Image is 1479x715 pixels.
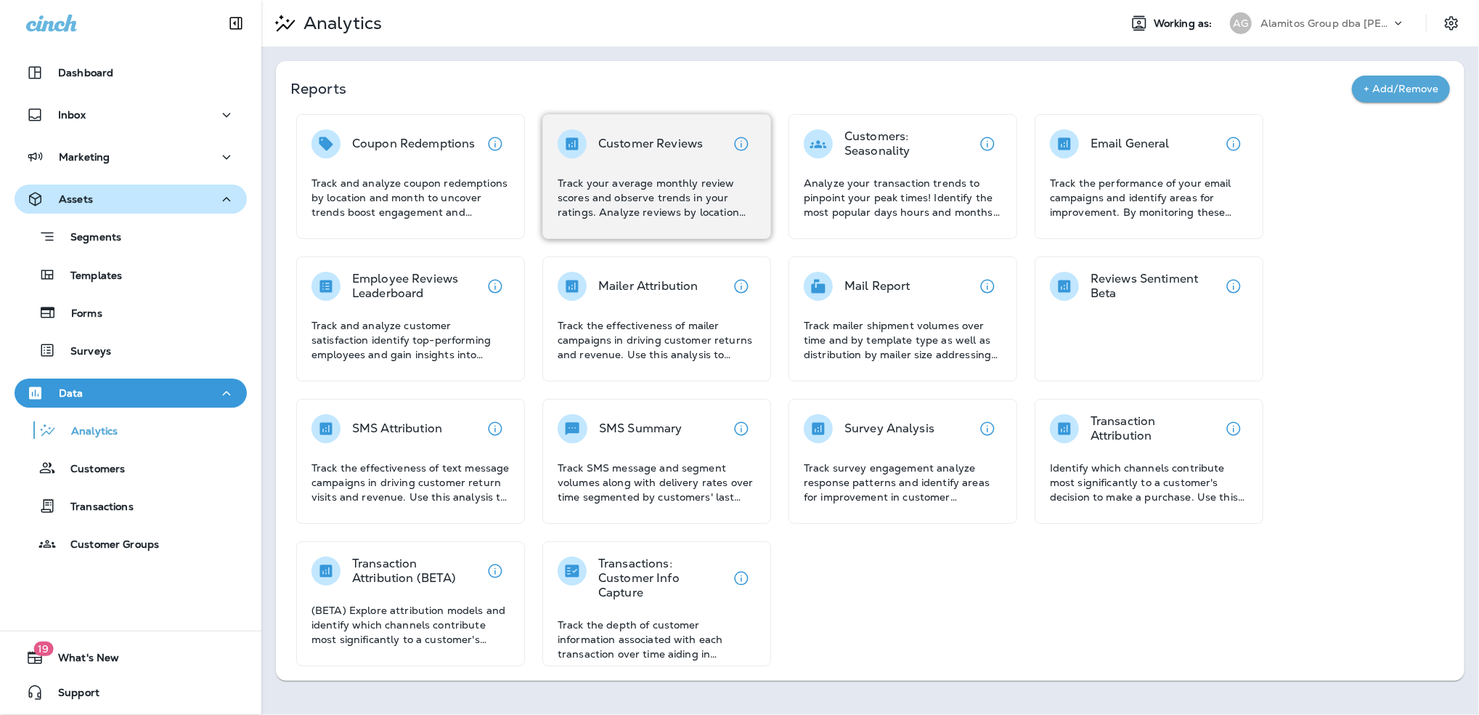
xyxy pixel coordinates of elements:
[59,387,83,399] p: Data
[15,490,247,521] button: Transactions
[804,318,1002,362] p: Track mailer shipment volumes over time and by template type as well as distribution by mailer si...
[558,618,756,661] p: Track the depth of customer information associated with each transaction over time aiding in asse...
[558,176,756,219] p: Track your average monthly review scores and observe trends in your ratings. Analyze reviews by l...
[804,176,1002,219] p: Analyze your transaction trends to pinpoint your peak times! Identify the most popular days hours...
[481,414,510,443] button: View details
[44,652,119,669] span: What's New
[15,643,247,672] button: 19What's New
[599,421,683,436] p: SMS Summary
[56,231,121,246] p: Segments
[598,137,703,151] p: Customer Reviews
[844,421,934,436] p: Survey Analysis
[311,461,510,504] p: Track the effectiveness of text message campaigns in driving customer return visits and revenue. ...
[598,557,727,600] p: Transactions: Customer Info Capture
[844,279,910,294] p: Mail Report
[352,557,481,586] p: Transaction Attribution (BETA)
[15,185,247,214] button: Assets
[15,221,247,252] button: Segments
[1230,12,1252,34] div: AG
[56,463,125,477] p: Customers
[56,270,122,283] p: Templates
[481,272,510,301] button: View details
[727,414,756,443] button: View details
[216,9,256,38] button: Collapse Sidebar
[57,307,102,321] p: Forms
[481,129,510,158] button: View details
[1050,461,1248,504] p: Identify which channels contribute most significantly to a customer's decision to make a purchase...
[15,379,247,408] button: Data
[15,259,247,290] button: Templates
[973,272,1002,301] button: View details
[973,414,1002,443] button: View details
[558,461,756,504] p: Track SMS message and segment volumes along with delivery rates over time segmented by customers'...
[727,564,756,593] button: View details
[15,58,247,87] button: Dashboard
[15,453,247,483] button: Customers
[973,129,1002,158] button: View details
[15,415,247,445] button: Analytics
[844,129,973,158] p: Customers: Seasonality
[311,318,510,362] p: Track and analyze customer satisfaction identify top-performing employees and gain insights into ...
[481,557,510,586] button: View details
[56,538,159,552] p: Customer Groups
[558,318,756,362] p: Track the effectiveness of mailer campaigns in driving customer returns and revenue. Use this ana...
[727,129,756,158] button: View details
[727,272,756,301] button: View details
[311,603,510,647] p: (BETA) Explore attribution models and identify which channels contribute most significantly to a ...
[15,528,247,559] button: Customer Groups
[1219,129,1248,158] button: View details
[598,279,698,294] p: Mailer Attribution
[1091,414,1219,443] p: Transaction Attribution
[352,137,476,151] p: Coupon Redemptions
[44,687,99,704] span: Support
[15,100,247,129] button: Inbox
[352,421,442,436] p: SMS Attribution
[352,272,481,301] p: Employee Reviews Leaderboard
[290,78,1352,99] p: Reports
[1154,17,1215,30] span: Working as:
[56,345,111,359] p: Surveys
[56,501,134,514] p: Transactions
[1091,137,1170,151] p: Email General
[33,642,53,656] span: 19
[59,151,110,163] p: Marketing
[1219,272,1248,301] button: View details
[298,12,382,34] p: Analytics
[1091,272,1219,301] p: Reviews Sentiment Beta
[1050,176,1248,219] p: Track the performance of your email campaigns and identify areas for improvement. By monitoring t...
[15,297,247,328] button: Forms
[311,176,510,219] p: Track and analyze coupon redemptions by location and month to uncover trends boost engagement and...
[15,142,247,171] button: Marketing
[1260,17,1391,29] p: Alamitos Group dba [PERSON_NAME]
[804,461,1002,504] p: Track survey engagement analyze response patterns and identify areas for improvement in customer ...
[57,425,118,439] p: Analytics
[58,67,113,78] p: Dashboard
[1219,414,1248,443] button: View details
[58,109,86,121] p: Inbox
[15,678,247,707] button: Support
[15,335,247,365] button: Surveys
[1352,76,1450,102] button: + Add/Remove
[1438,10,1464,36] button: Settings
[59,193,93,205] p: Assets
